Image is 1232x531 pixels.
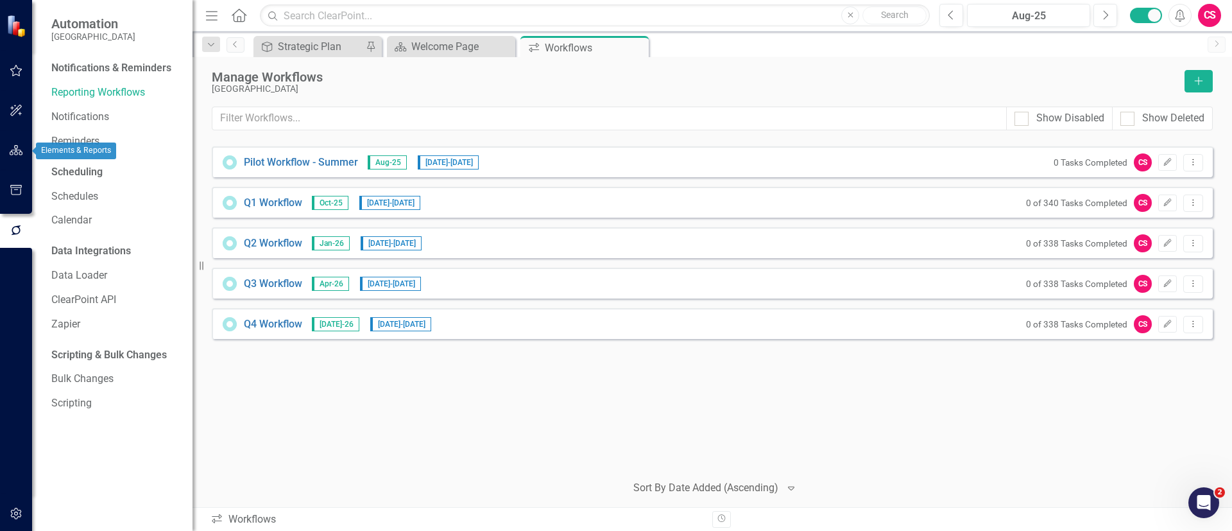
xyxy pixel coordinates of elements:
[360,277,421,291] span: [DATE] - [DATE]
[51,372,180,387] a: Bulk Changes
[210,512,703,527] div: Workflows
[881,10,909,20] span: Search
[51,110,180,125] a: Notifications
[1134,153,1152,171] div: CS
[1026,319,1127,329] small: 0 of 338 Tasks Completed
[278,39,363,55] div: Strategic Plan
[312,277,349,291] span: Apr-26
[368,155,407,170] span: Aug-25
[51,293,180,308] a: ClearPoint API
[1215,487,1225,498] span: 2
[244,196,302,211] a: Q1 Workflow
[51,61,171,76] div: Notifications & Reminders
[1188,487,1219,518] iframe: Intercom live chat
[51,85,180,100] a: Reporting Workflows
[1134,275,1152,293] div: CS
[244,277,302,292] a: Q3 Workflow
[51,268,180,283] a: Data Loader
[1026,238,1127,248] small: 0 of 338 Tasks Completed
[1026,198,1127,208] small: 0 of 340 Tasks Completed
[212,84,1178,94] div: [GEOGRAPHIC_DATA]
[359,196,420,210] span: [DATE] - [DATE]
[312,317,359,331] span: [DATE]-26
[1036,111,1104,126] div: Show Disabled
[51,317,180,332] a: Zapier
[411,39,512,55] div: Welcome Page
[1134,315,1152,333] div: CS
[36,143,116,159] div: Elements & Reports
[257,39,363,55] a: Strategic Plan
[312,196,348,210] span: Oct-25
[51,348,167,363] div: Scripting & Bulk Changes
[51,16,135,31] span: Automation
[51,213,180,228] a: Calendar
[545,40,646,56] div: Workflows
[1198,4,1221,27] button: CS
[862,6,927,24] button: Search
[260,4,930,27] input: Search ClearPoint...
[1026,279,1127,289] small: 0 of 338 Tasks Completed
[1142,111,1204,126] div: Show Deleted
[51,134,180,149] a: Reminders
[1054,157,1127,168] small: 0 Tasks Completed
[312,236,350,250] span: Jan-26
[1134,234,1152,252] div: CS
[971,8,1086,24] div: Aug-25
[1134,194,1152,212] div: CS
[51,189,180,204] a: Schedules
[6,15,29,37] img: ClearPoint Strategy
[51,165,103,180] div: Scheduling
[361,236,422,250] span: [DATE] - [DATE]
[51,244,131,259] div: Data Integrations
[418,155,479,170] span: [DATE] - [DATE]
[967,4,1090,27] button: Aug-25
[244,236,302,251] a: Q2 Workflow
[212,70,1178,84] div: Manage Workflows
[244,155,358,170] a: Pilot Workflow - Summer
[370,317,431,331] span: [DATE] - [DATE]
[51,396,180,411] a: Scripting
[390,39,512,55] a: Welcome Page
[51,31,135,42] small: [GEOGRAPHIC_DATA]
[244,317,302,332] a: Q4 Workflow
[212,107,1007,130] input: Filter Workflows...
